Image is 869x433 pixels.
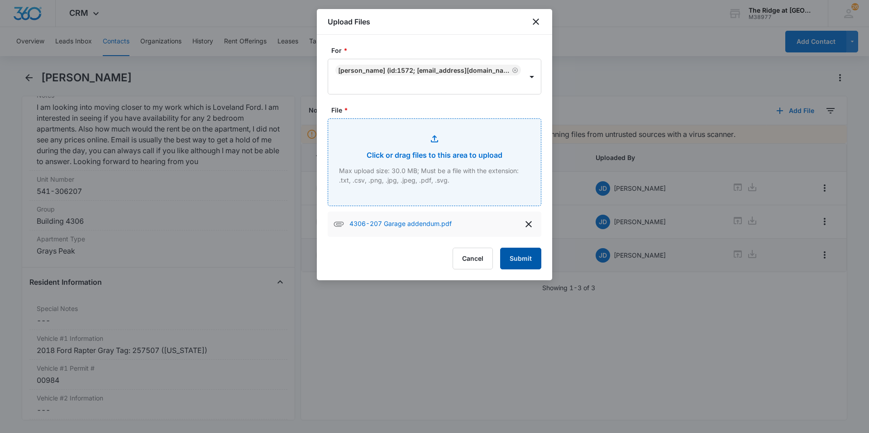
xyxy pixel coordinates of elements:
[500,248,541,269] button: Submit
[328,16,370,27] h1: Upload Files
[338,66,510,74] div: [PERSON_NAME] (ID:1572; [EMAIL_ADDRESS][DOMAIN_NAME]; 3076405099)
[510,67,518,73] div: Remove Andrew Braithwaite (ID:1572; amarilandrew@gmail.com; 3076405099)
[530,16,541,27] button: close
[521,217,536,231] button: delete
[331,105,545,115] label: File
[453,248,493,269] button: Cancel
[331,46,545,55] label: For
[349,219,452,230] p: 4306-207 Garage addendum.pdf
